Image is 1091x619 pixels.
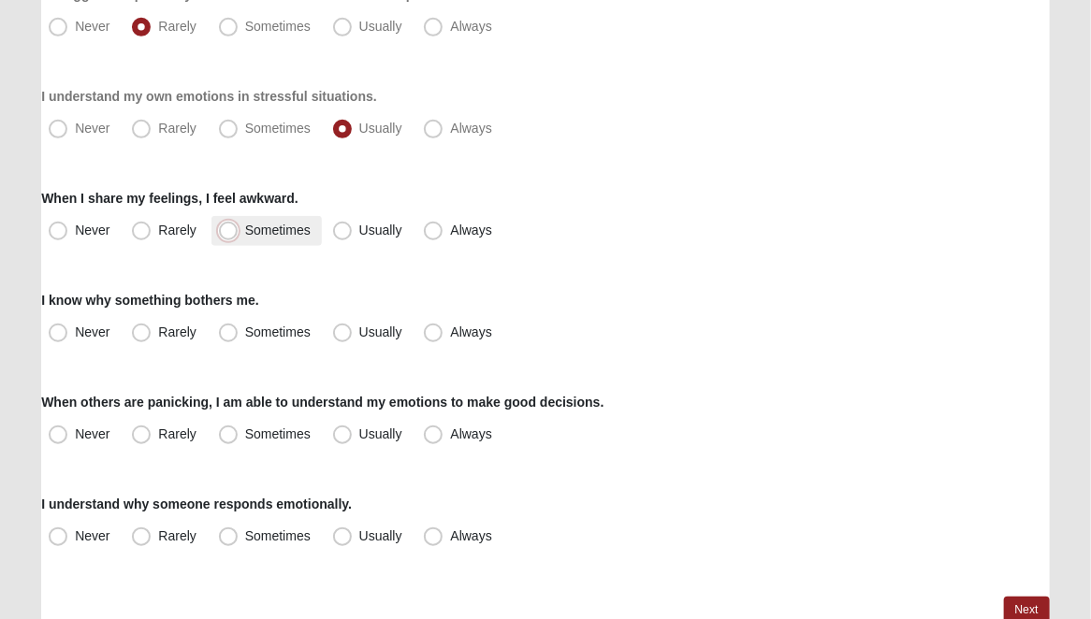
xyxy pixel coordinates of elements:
[1045,586,1079,613] a: Page Properties (Alt+P)
[75,121,109,136] span: Never
[450,223,491,238] span: Always
[41,87,377,106] label: I understand my own emotions in stressful situations.
[245,121,311,136] span: Sometimes
[158,324,196,339] span: Rarely
[153,597,276,613] span: ViewState Size: 11 KB
[359,426,402,441] span: Usually
[75,324,109,339] span: Never
[245,223,311,238] span: Sometimes
[245,19,311,34] span: Sometimes
[359,528,402,543] span: Usually
[41,189,298,208] label: When I share my feelings, I feel awkward.
[75,426,109,441] span: Never
[359,223,402,238] span: Usually
[450,121,491,136] span: Always
[245,528,311,543] span: Sometimes
[245,426,311,441] span: Sometimes
[41,291,259,309] label: I know why something bothers me.
[408,594,418,613] a: Web cache enabled
[245,324,311,339] span: Sometimes
[158,528,196,543] span: Rarely
[75,223,109,238] span: Never
[41,495,352,513] label: I understand why someone responds emotionally.
[18,598,133,612] a: Page Load Time: 0.08s
[359,19,402,34] span: Usually
[359,324,402,339] span: Usually
[359,121,402,136] span: Usually
[158,19,196,34] span: Rarely
[450,324,491,339] span: Always
[41,393,604,411] label: When others are panicking, I am able to understand my emotions to make good decisions.
[450,426,491,441] span: Always
[158,223,196,238] span: Rarely
[75,528,109,543] span: Never
[158,121,196,136] span: Rarely
[158,426,196,441] span: Rarely
[450,19,491,34] span: Always
[450,528,491,543] span: Always
[290,597,393,613] span: HTML Size: 84 KB
[75,19,109,34] span: Never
